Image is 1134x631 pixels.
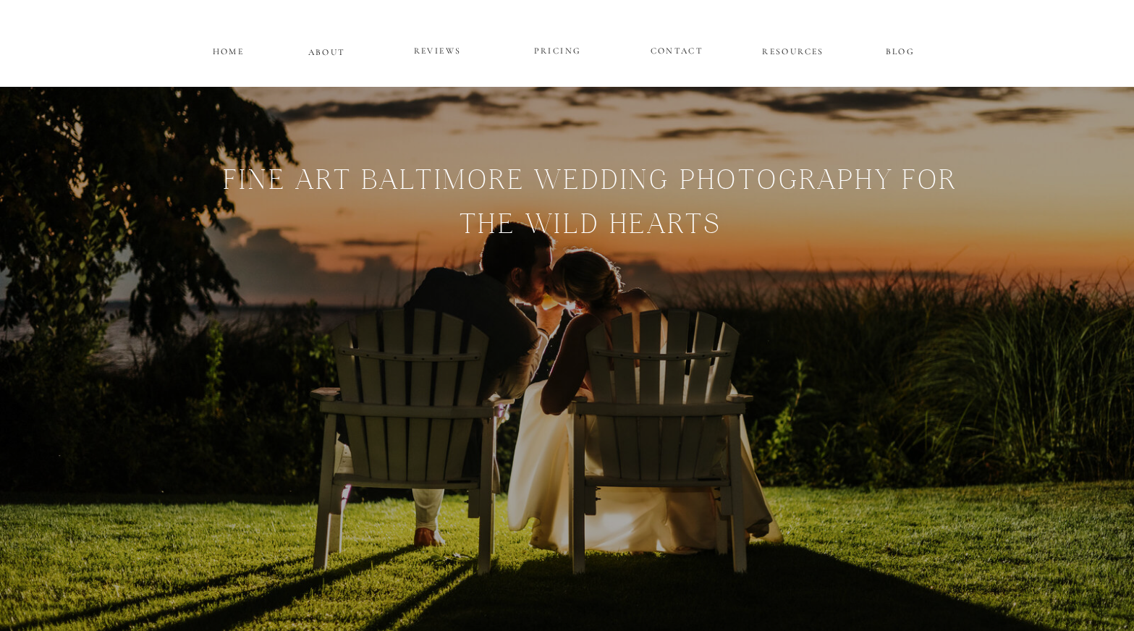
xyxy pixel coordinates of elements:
[868,43,934,56] a: BLOG
[62,162,1119,331] h1: Fine Art Baltimore WEDDING pHOTOGRAPHY FOR THE WILD HEARTs
[308,44,346,56] a: ABOUT
[761,43,826,56] a: RESOURCES
[211,43,247,56] a: HOME
[515,43,601,60] a: PRICING
[394,43,481,60] a: REVIEWS
[651,43,703,55] a: CONTACT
